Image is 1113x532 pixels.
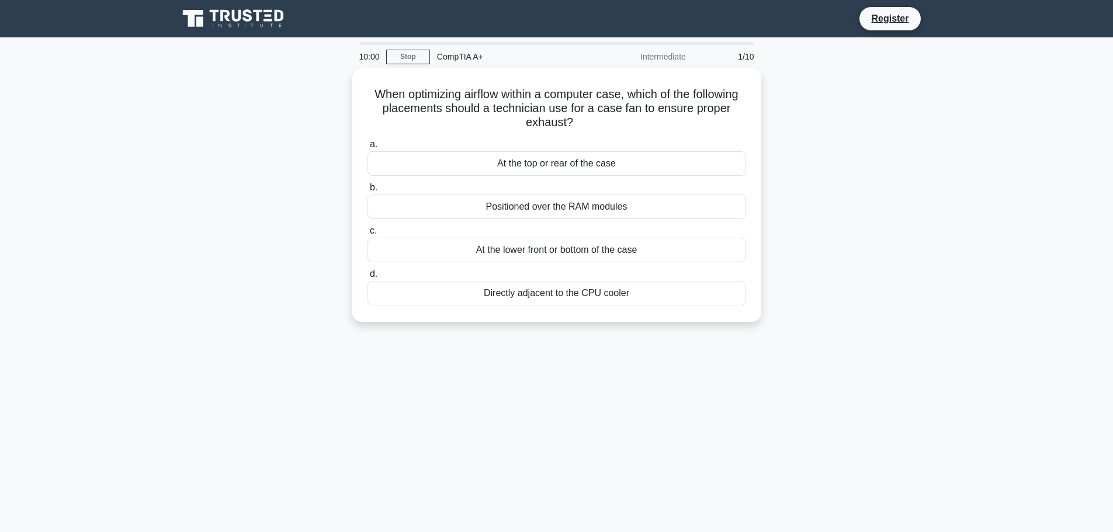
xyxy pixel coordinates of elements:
[430,45,591,68] div: CompTIA A+
[367,281,746,305] div: Directly adjacent to the CPU cooler
[370,182,377,192] span: b.
[591,45,693,68] div: Intermediate
[367,194,746,219] div: Positioned over the RAM modules
[864,11,916,26] a: Register
[370,225,377,235] span: c.
[366,87,747,130] h5: When optimizing airflow within a computer case, which of the following placements should a techni...
[367,151,746,176] div: At the top or rear of the case
[386,50,430,64] a: Stop
[370,269,377,279] span: d.
[367,238,746,262] div: At the lower front or bottom of the case
[370,139,377,149] span: a.
[693,45,761,68] div: 1/10
[352,45,386,68] div: 10:00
